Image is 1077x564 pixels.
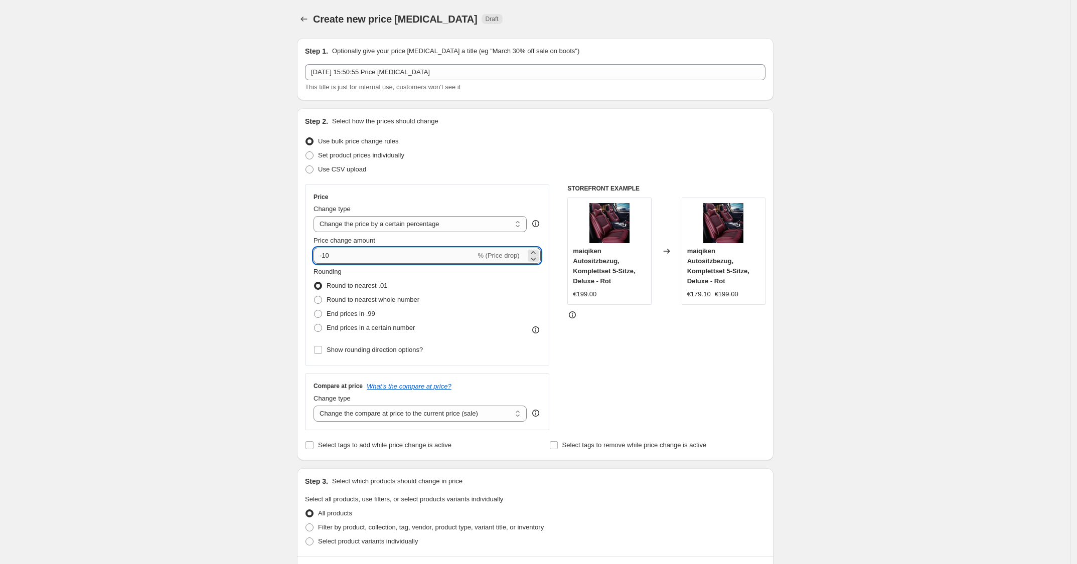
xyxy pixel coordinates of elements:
[332,46,579,56] p: Optionally give your price [MEDICAL_DATA] a title (eg "March 30% off sale on boots")
[567,184,765,193] h6: STOREFRONT EXAMPLE
[715,289,738,299] strike: €199.00
[318,151,404,159] span: Set product prices individually
[327,282,387,289] span: Round to nearest .01
[314,205,351,213] span: Change type
[318,165,366,173] span: Use CSV upload
[327,324,415,331] span: End prices in a certain number
[313,14,478,25] span: Create new price [MEDICAL_DATA]
[314,382,363,390] h3: Compare at price
[318,509,352,517] span: All products
[703,203,743,243] img: 51_jlOC5mvL_80x.jpg
[314,237,375,244] span: Price change amount
[305,495,503,503] span: Select all products, use filters, or select products variants individually
[318,137,398,145] span: Use bulk price change rules
[332,476,463,486] p: Select which products should change in price
[305,46,328,56] h2: Step 1.
[314,395,351,402] span: Change type
[318,523,544,531] span: Filter by product, collection, tag, vendor, product type, variant title, or inventory
[589,203,630,243] img: 51_jlOC5mvL_80x.jpg
[573,247,635,285] span: maiqiken Autositzbezug, Komplettset 5-Sitze, Deluxe - Rot
[531,219,541,229] div: help
[305,116,328,126] h2: Step 2.
[318,441,451,449] span: Select tags to add while price change is active
[314,268,342,275] span: Rounding
[314,248,476,264] input: -15
[327,296,419,303] span: Round to nearest whole number
[562,441,707,449] span: Select tags to remove while price change is active
[531,408,541,418] div: help
[305,83,460,91] span: This title is just for internal use, customers won't see it
[332,116,438,126] p: Select how the prices should change
[687,247,749,285] span: maiqiken Autositzbezug, Komplettset 5-Sitze, Deluxe - Rot
[573,289,596,299] div: €199.00
[687,289,711,299] div: €179.10
[305,64,765,80] input: 30% off holiday sale
[327,346,423,353] span: Show rounding direction options?
[305,476,328,486] h2: Step 3.
[297,12,311,26] button: Price change jobs
[318,537,418,545] span: Select product variants individually
[327,310,375,317] span: End prices in .99
[314,193,328,201] h3: Price
[367,383,451,390] button: What's the compare at price?
[478,252,519,259] span: % (Price drop)
[486,15,499,23] span: Draft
